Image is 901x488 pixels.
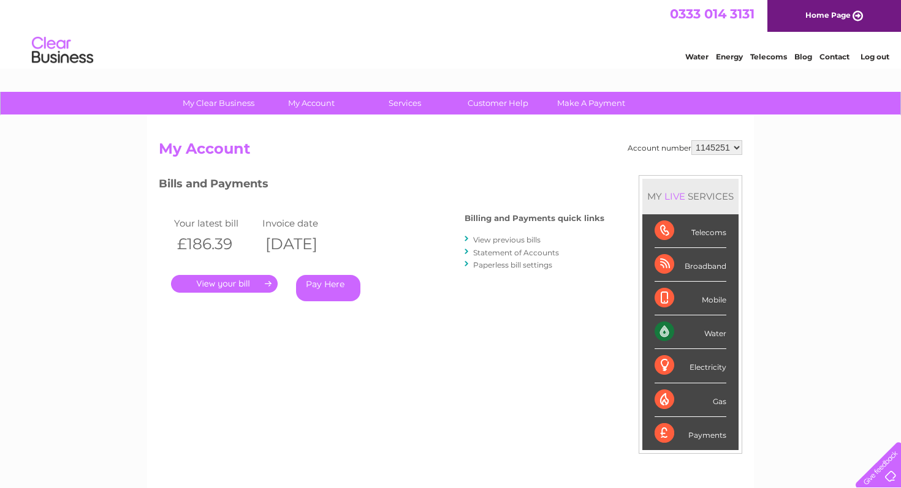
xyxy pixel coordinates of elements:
[655,248,726,282] div: Broadband
[541,92,642,114] a: Make A Payment
[628,140,742,155] div: Account number
[655,349,726,383] div: Electricity
[473,260,552,269] a: Paperless bill settings
[31,32,94,69] img: logo.png
[655,417,726,450] div: Payments
[259,231,348,257] th: [DATE]
[354,92,455,114] a: Services
[259,215,348,231] td: Invoice date
[162,7,741,59] div: Clear Business is a trading name of Verastar Limited (registered in [GEOGRAPHIC_DATA] No. 3667643...
[473,235,541,244] a: View previous bills
[159,175,604,197] h3: Bills and Payments
[655,214,726,248] div: Telecoms
[171,275,278,293] a: .
[171,215,259,231] td: Your latest bill
[655,282,726,315] div: Mobile
[794,52,812,61] a: Blog
[465,214,604,223] h4: Billing and Payments quick links
[662,190,688,202] div: LIVE
[296,275,360,301] a: Pay Here
[685,52,709,61] a: Water
[159,140,742,163] h2: My Account
[819,52,850,61] a: Contact
[261,92,362,114] a: My Account
[750,52,787,61] a: Telecoms
[861,52,889,61] a: Log out
[655,315,726,349] div: Water
[473,248,559,257] a: Statement of Accounts
[670,6,755,21] a: 0333 014 3131
[642,179,739,214] div: MY SERVICES
[168,92,269,114] a: My Clear Business
[655,383,726,417] div: Gas
[171,231,259,257] th: £186.39
[716,52,743,61] a: Energy
[447,92,549,114] a: Customer Help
